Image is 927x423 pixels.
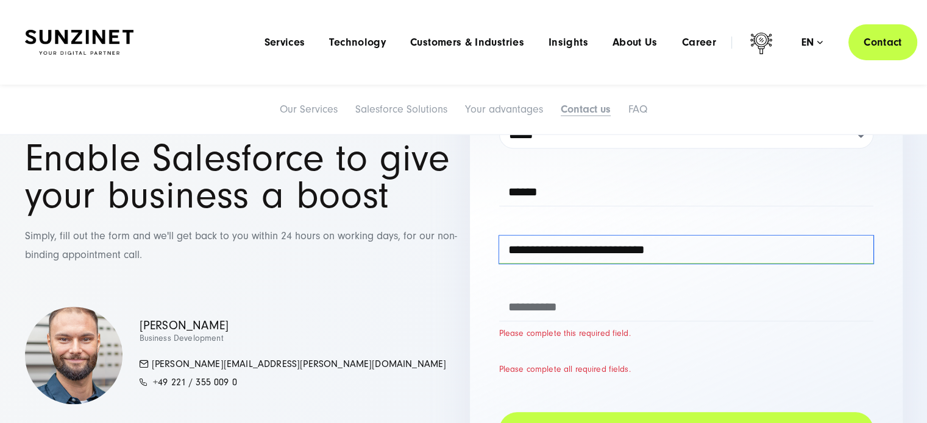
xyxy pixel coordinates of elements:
a: Your advantages [465,103,543,116]
a: +49 221 / 355 009 0 [140,377,237,388]
a: [PERSON_NAME][EMAIL_ADDRESS][PERSON_NAME][DOMAIN_NAME] [140,358,447,369]
h1: Enable Salesforce to give your business a boost [25,140,458,214]
a: Our Services [280,103,338,116]
a: Services [264,37,305,49]
img: SUNZINET Full Service Digital Agentur [25,30,133,55]
a: FAQ [628,103,647,116]
p: Simply, fill out the form and we'll get back to you within 24 hours on working days, for our non-... [25,227,458,264]
div: en [801,37,823,49]
label: Please complete this required field. [499,327,873,340]
a: Career [682,37,716,49]
p: [PERSON_NAME] [140,320,447,332]
label: Please complete all required fields. [499,363,873,376]
a: About Us [613,37,658,49]
a: Customers & Industries [410,37,524,49]
p: Business Development [140,332,447,345]
a: Salesforce Solutions [355,103,447,116]
a: Insights [549,37,588,49]
img: Lukas Kamm - CRM & Digital Marketing - SUNZINET [25,307,123,404]
a: Contact us [561,103,611,116]
span: +49 221 / 355 009 0 [153,377,237,388]
a: Technology [329,37,386,49]
a: Contact [848,24,917,60]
